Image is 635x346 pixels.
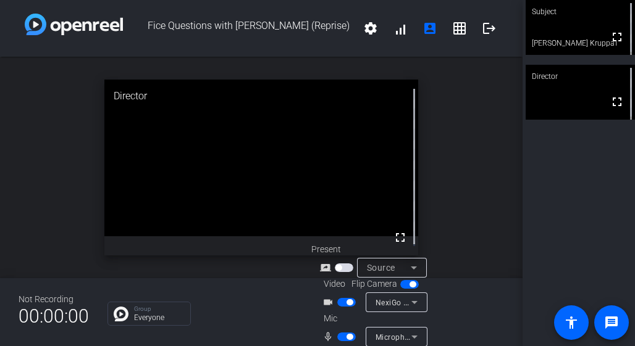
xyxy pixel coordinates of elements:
span: Video [324,278,345,290]
img: white-gradient.svg [25,14,123,35]
p: Everyone [134,314,184,321]
mat-icon: settings [363,21,378,36]
p: Group [134,306,184,312]
mat-icon: fullscreen [610,30,624,44]
mat-icon: accessibility [564,315,579,330]
div: Director [526,65,635,88]
mat-icon: mic_none [322,329,337,344]
mat-icon: grid_on [452,21,467,36]
span: Microphone (NexiGo N960E FHD Webcam Audio) [376,332,553,342]
mat-icon: account_box [423,21,437,36]
span: Fice Questions with [PERSON_NAME] (Reprise) [123,14,356,43]
span: Source [367,263,395,273]
div: Mic [311,312,435,325]
mat-icon: screen_share_outline [320,260,335,275]
div: Director [104,80,418,113]
button: signal_cellular_alt [385,14,415,43]
mat-icon: message [604,315,619,330]
mat-icon: videocam_outline [322,295,337,310]
img: Chat Icon [114,307,128,321]
span: 00:00:00 [19,301,89,331]
div: Present [311,243,435,256]
span: Flip Camera [351,278,397,290]
mat-icon: fullscreen [610,94,624,109]
span: NexiGo N960E FHD Webcam (3443:960e) [376,297,526,307]
mat-icon: logout [482,21,497,36]
div: Not Recording [19,293,89,306]
mat-icon: fullscreen [393,230,408,245]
